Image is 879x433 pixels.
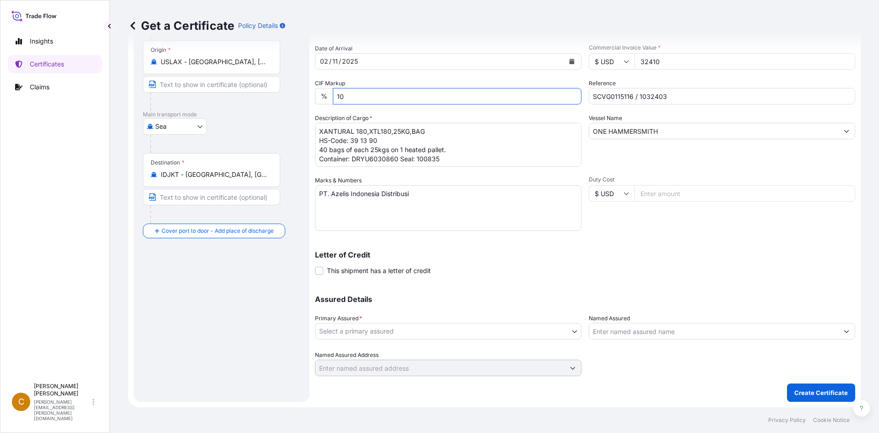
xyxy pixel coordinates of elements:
[319,56,329,67] div: day,
[635,185,855,202] input: Enter amount
[327,266,431,275] span: This shipment has a letter of credit
[34,399,91,421] p: [PERSON_NAME][EMAIL_ADDRESS][PERSON_NAME][DOMAIN_NAME]
[315,79,345,88] label: CIF Markup
[635,53,855,70] input: Enter amount
[589,176,855,183] span: Duty Cost
[315,360,564,376] input: Named Assured Address
[315,251,855,258] p: Letter of Credit
[143,189,280,205] input: Text to appear on certificate
[315,351,379,360] label: Named Assured Address
[333,88,581,104] input: Enter percentage between 0 and 10%
[151,159,184,166] div: Destination
[589,323,838,340] input: Assured Name
[329,56,331,67] div: /
[315,176,362,185] label: Marks & Numbers
[341,56,359,67] div: year,
[238,21,278,30] p: Policy Details
[30,60,64,69] p: Certificates
[589,88,855,104] input: Enter booking reference
[143,76,280,93] input: Text to appear on certificate
[315,296,855,303] p: Assured Details
[319,327,394,336] span: Select a primary assured
[315,88,333,104] div: %
[315,314,362,323] span: Primary Assured
[161,57,269,66] input: Origin
[128,18,234,33] p: Get a Certificate
[564,54,579,69] button: Calendar
[564,360,581,376] button: Show suggestions
[589,123,838,139] input: Type to search vessel name or IMO
[589,314,630,323] label: Named Assured
[162,226,274,236] span: Cover port to door - Add place of discharge
[331,56,339,67] div: month,
[339,56,341,67] div: /
[161,170,269,179] input: Destination
[589,79,616,88] label: Reference
[315,114,372,123] label: Description of Cargo
[315,323,581,340] button: Select a primary assured
[813,417,850,424] a: Cookie Notice
[768,417,806,424] a: Privacy Policy
[8,55,102,73] a: Certificates
[18,397,24,406] span: C
[30,37,53,46] p: Insights
[838,323,855,340] button: Show suggestions
[155,122,167,131] span: Sea
[30,82,49,92] p: Claims
[143,111,300,118] p: Main transport mode
[8,78,102,96] a: Claims
[143,224,285,238] button: Cover port to door - Add place of discharge
[787,384,855,402] button: Create Certificate
[8,32,102,50] a: Insights
[589,114,622,123] label: Vessel Name
[794,388,848,397] p: Create Certificate
[34,383,91,397] p: [PERSON_NAME] [PERSON_NAME]
[838,123,855,139] button: Show suggestions
[143,118,207,135] button: Select transport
